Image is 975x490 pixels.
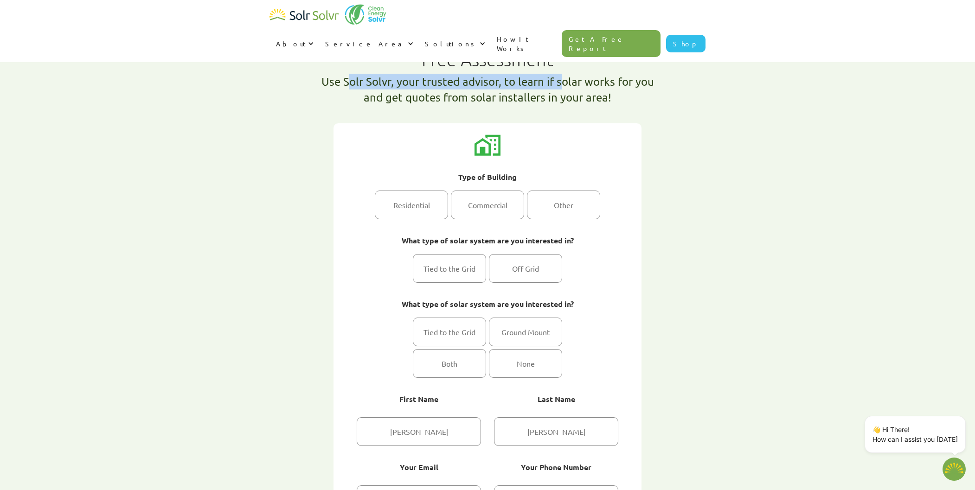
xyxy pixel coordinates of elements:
div: Solutions [425,39,477,48]
button: Open chatbot widget [943,458,966,481]
div: Service Area [319,30,418,57]
p: 👋 Hi There! How can I assist you [DATE] [872,425,958,444]
input: First Name [357,417,481,446]
a: Get A Free Report [562,30,661,57]
img: 1702586718.png [943,458,966,481]
a: Shop [666,35,706,52]
label: First Name [357,393,481,406]
div: Service Area [325,39,405,48]
label: What type of solar system are you interested in? [357,298,618,311]
label: What type of solar system are you interested in? [357,234,618,247]
a: How It Works [490,25,562,62]
div: About [269,30,319,57]
input: Last Name [494,417,618,446]
h1: Use Solr Solvr, your trusted advisor, to learn if solar works for you and get quotes from solar i... [313,74,662,105]
label: Last Name [494,393,618,406]
div: Solutions [418,30,490,57]
div: About [276,39,306,48]
label: Your Phone Number [494,461,618,474]
label: Your Email [357,461,481,474]
label: Type of Building [357,171,618,184]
